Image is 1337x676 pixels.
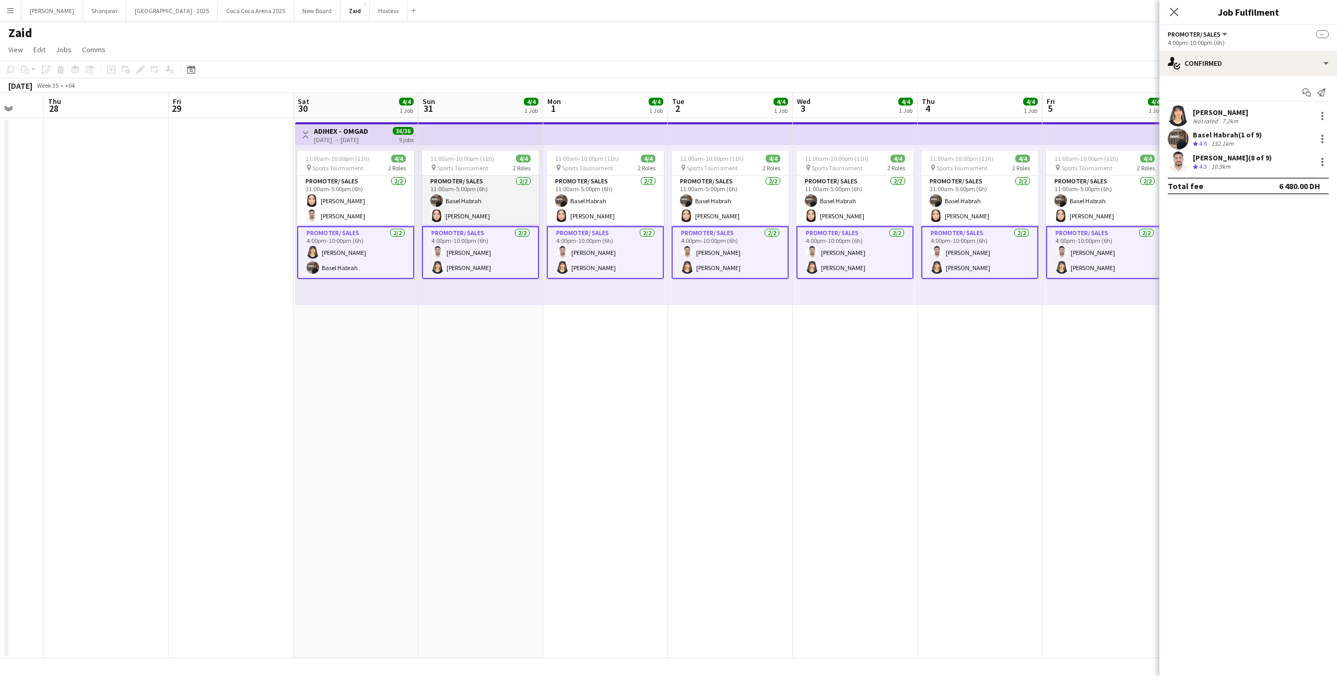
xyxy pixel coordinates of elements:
app-job-card: 11:00am-10:00pm (11h)4/4 Sports Tournament2 RolesPromoter/ Sales2/211:00am-5:00pm (6h)[PERSON_NAM... [297,150,414,279]
span: Edit [33,45,45,54]
span: Wed [797,97,811,106]
app-card-role: Promoter/ Sales2/24:00pm-10:00pm (6h)[PERSON_NAME][PERSON_NAME] [672,226,789,279]
app-card-role: Promoter/ Sales2/24:00pm-10:00pm (6h)[PERSON_NAME][PERSON_NAME] [796,226,913,279]
div: [DATE] → [DATE] [314,136,368,144]
div: +04 [65,81,75,89]
a: Comms [78,43,110,56]
button: Promoter/ Sales [1168,30,1229,38]
span: Fri [173,97,181,106]
div: 7.2km [1220,117,1240,125]
span: 2 Roles [388,164,406,172]
div: [PERSON_NAME] [1193,108,1248,117]
span: 4/4 [1015,155,1030,162]
span: 11:00am-10:00pm (11h) [1054,155,1118,162]
div: 1 Job [524,107,538,114]
span: 11:00am-10:00pm (11h) [555,155,619,162]
app-card-role: Promoter/ Sales2/211:00am-5:00pm (6h)Basel Habrah[PERSON_NAME] [796,176,913,226]
button: Zaid [341,1,370,21]
app-card-role: Promoter/ Sales2/211:00am-5:00pm (6h)Basel Habrah[PERSON_NAME] [422,176,539,226]
app-card-role: Promoter/ Sales2/24:00pm-10:00pm (6h)[PERSON_NAME]Basel Habrah [297,226,414,279]
div: Not rated [1193,117,1220,125]
span: Sports Tournament [812,164,863,172]
span: Sports Tournament [437,164,488,172]
span: Jobs [56,45,72,54]
span: Sports Tournament [687,164,738,172]
span: Thu [922,97,935,106]
span: 2 Roles [1012,164,1030,172]
h3: Job Fulfilment [1159,5,1337,19]
div: [PERSON_NAME] (8 of 9) [1193,153,1272,162]
app-job-card: 11:00am-10:00pm (11h)4/4 Sports Tournament2 RolesPromoter/ Sales2/211:00am-5:00pm (6h)Basel Habra... [921,150,1038,279]
span: 4/4 [391,155,406,162]
span: 2 Roles [763,164,780,172]
span: Sun [423,97,435,106]
a: View [4,43,27,56]
span: Comms [82,45,105,54]
span: 4/4 [1148,98,1163,106]
span: 1 [546,102,561,114]
span: 4/4 [649,98,663,106]
a: Edit [29,43,50,56]
app-card-role: Promoter/ Sales2/24:00pm-10:00pm (6h)[PERSON_NAME][PERSON_NAME] [1046,226,1163,279]
div: Total fee [1168,181,1203,191]
span: Sports Tournament [562,164,613,172]
button: Sharqawi [83,1,126,21]
app-job-card: 11:00am-10:00pm (11h)4/4 Sports Tournament2 RolesPromoter/ Sales2/211:00am-5:00pm (6h)Basel Habra... [796,150,913,279]
span: 4.6 [1199,139,1207,147]
app-job-card: 11:00am-10:00pm (11h)4/4 Sports Tournament2 RolesPromoter/ Sales2/211:00am-5:00pm (6h)Basel Habra... [422,150,539,279]
button: Hostess [370,1,407,21]
div: 4:00pm-10:00pm (6h) [1168,39,1329,46]
span: 30 [296,102,309,114]
button: Coca Coca Arena 2025 [218,1,294,21]
span: 4/4 [1023,98,1038,106]
span: 2 Roles [1137,164,1155,172]
button: New Board [294,1,341,21]
div: 132.1km [1209,139,1236,148]
span: 28 [46,102,61,114]
span: 4/4 [766,155,780,162]
span: 4 [920,102,935,114]
span: 4/4 [641,155,655,162]
span: 31 [421,102,435,114]
span: 11:00am-10:00pm (11h) [930,155,993,162]
span: Sports Tournament [936,164,988,172]
span: Tue [672,97,684,106]
span: 2 [671,102,684,114]
app-card-role: Promoter/ Sales2/211:00am-5:00pm (6h)Basel Habrah[PERSON_NAME] [672,176,789,226]
div: Basel Habrah (1 of 9) [1193,130,1262,139]
app-card-role: Promoter/ Sales2/211:00am-5:00pm (6h)[PERSON_NAME][PERSON_NAME] [297,176,414,226]
span: 4.3 [1199,162,1207,170]
span: 4/4 [399,98,414,106]
span: 2 Roles [513,164,531,172]
span: 4/4 [524,98,538,106]
span: 2 Roles [638,164,655,172]
h3: ADIHEX - OMGAD [314,126,368,136]
div: 1 Job [1148,107,1162,114]
app-job-card: 11:00am-10:00pm (11h)4/4 Sports Tournament2 RolesPromoter/ Sales2/211:00am-5:00pm (6h)Basel Habra... [672,150,789,279]
div: 10.9km [1209,162,1233,171]
span: Sat [298,97,309,106]
span: 4/4 [773,98,788,106]
div: 1 Job [649,107,663,114]
span: Fri [1047,97,1055,106]
span: 11:00am-10:00pm (11h) [680,155,744,162]
span: Week 35 [34,81,61,89]
span: 29 [171,102,181,114]
span: 3 [795,102,811,114]
span: 11:00am-10:00pm (11h) [306,155,369,162]
app-job-card: 11:00am-10:00pm (11h)4/4 Sports Tournament2 RolesPromoter/ Sales2/211:00am-5:00pm (6h)Basel Habra... [1046,150,1163,279]
span: 2 Roles [887,164,905,172]
app-job-card: 11:00am-10:00pm (11h)4/4 Sports Tournament2 RolesPromoter/ Sales2/211:00am-5:00pm (6h)Basel Habra... [547,150,664,279]
div: Confirmed [1159,51,1337,76]
span: 4/4 [898,98,913,106]
span: -- [1316,30,1329,38]
span: Mon [547,97,561,106]
h1: Zaid [8,25,32,41]
span: 36/36 [393,127,414,135]
app-card-role: Promoter/ Sales2/211:00am-5:00pm (6h)Basel Habrah[PERSON_NAME] [1046,176,1163,226]
app-card-role: Promoter/ Sales2/24:00pm-10:00pm (6h)[PERSON_NAME][PERSON_NAME] [547,226,664,279]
